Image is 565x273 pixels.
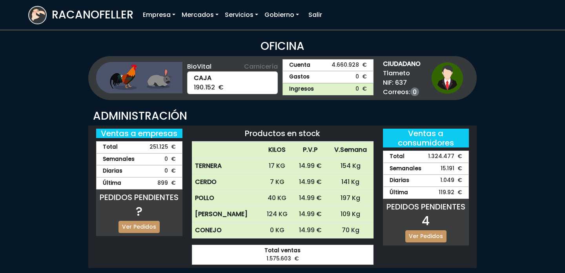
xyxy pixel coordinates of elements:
td: 154 Kg [328,158,374,174]
span: Tlameto [383,69,421,78]
strong: CAJA [194,73,272,83]
a: Mercados [179,7,222,23]
strong: Última [103,179,121,187]
div: BioVital [187,62,278,71]
th: CONEJO [192,222,261,238]
a: RACANOFELLER [28,4,133,26]
th: KILOS [261,142,293,158]
a: 0 [410,87,419,96]
span: Carnicería [244,62,278,71]
a: Cuenta4.660.928 € [282,59,374,71]
strong: Última [390,189,408,197]
a: Ver Pedidos [118,221,160,233]
div: 190.152 € [187,71,278,94]
strong: Gastos [289,73,310,81]
strong: Ingresos [289,85,314,93]
div: 1.575.603 € [192,245,374,265]
strong: Total [103,143,118,151]
a: Ver Pedidos [405,230,447,242]
th: V.Semana [328,142,374,158]
td: 14.99 € [293,158,327,174]
th: [PERSON_NAME] [192,206,261,222]
strong: Diarias [103,167,122,175]
td: 197 Kg [328,190,374,206]
h5: PEDIDOS PENDIENTES [96,193,182,202]
h5: Ventas a consumidores [383,129,469,147]
strong: Total ventas [199,247,367,255]
div: 119.92 € [383,187,469,199]
a: Gobierno [261,7,302,23]
td: 14.99 € [293,222,327,238]
h5: PEDIDOS PENDIENTES [383,202,469,211]
td: 17 KG [261,158,293,174]
a: Empresa [140,7,179,23]
a: Ingresos0 € [282,83,374,95]
strong: Diarias [390,177,409,185]
strong: Total [390,153,405,161]
span: 4 [422,212,430,229]
td: 109 Kg [328,206,374,222]
div: 899 € [96,177,182,189]
td: 70 Kg [328,222,374,238]
div: 15.191 € [383,163,469,175]
td: 14.99 € [293,174,327,190]
h3: RACANOFELLER [52,8,133,22]
div: 0 € [96,153,182,166]
td: 0 KG [261,222,293,238]
h3: ADMINISTRACIÓN [93,109,472,123]
img: ciudadano1.png [432,62,463,94]
img: ganaderia.png [96,62,182,93]
span: Correos: [383,87,421,97]
th: CERDO [192,174,261,190]
a: Gastos0 € [282,71,374,83]
div: 251.125 € [96,141,182,153]
td: 40 KG [261,190,293,206]
strong: Semanales [390,165,421,173]
div: 0 € [96,165,182,177]
span: ? [136,202,142,220]
div: 1.049 € [383,175,469,187]
th: TERNERA [192,158,261,174]
img: logoracarojo.png [29,7,46,22]
h5: Productos en stock [192,129,374,138]
strong: Semanales [103,155,135,164]
a: Servicios [222,7,261,23]
td: 124 KG [261,206,293,222]
span: NIF: 637 [383,78,421,87]
td: 14.99 € [293,190,327,206]
div: 1.324.477 € [383,151,469,163]
strong: Cuenta [289,61,310,69]
a: Salir [305,7,325,23]
strong: CIUDADANO [383,59,421,69]
th: POLLO [192,190,261,206]
h5: Ventas a empresas [96,129,182,138]
h3: OFICINA [28,40,537,53]
td: 14.99 € [293,206,327,222]
th: P.V.P [293,142,327,158]
td: 7 KG [261,174,293,190]
td: 141 Kg [328,174,374,190]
